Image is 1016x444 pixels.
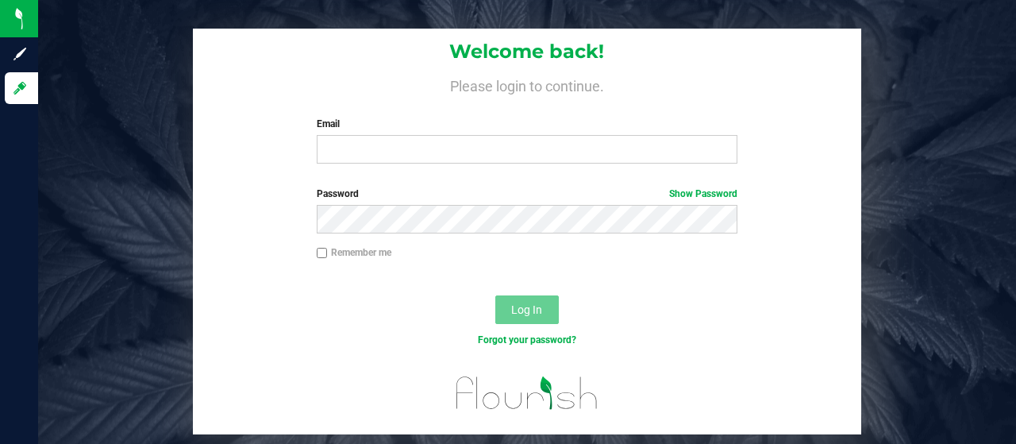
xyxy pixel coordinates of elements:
[669,188,737,199] a: Show Password
[511,303,542,316] span: Log In
[317,245,391,260] label: Remember me
[444,365,610,422] img: flourish_logo.svg
[12,46,28,62] inline-svg: Sign up
[478,334,576,346] a: Forgot your password?
[317,117,738,131] label: Email
[317,188,359,199] span: Password
[193,75,860,95] h4: Please login to continue.
[495,295,559,324] button: Log In
[193,41,860,62] h1: Welcome back!
[317,248,328,259] input: Remember me
[12,80,28,96] inline-svg: Log in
